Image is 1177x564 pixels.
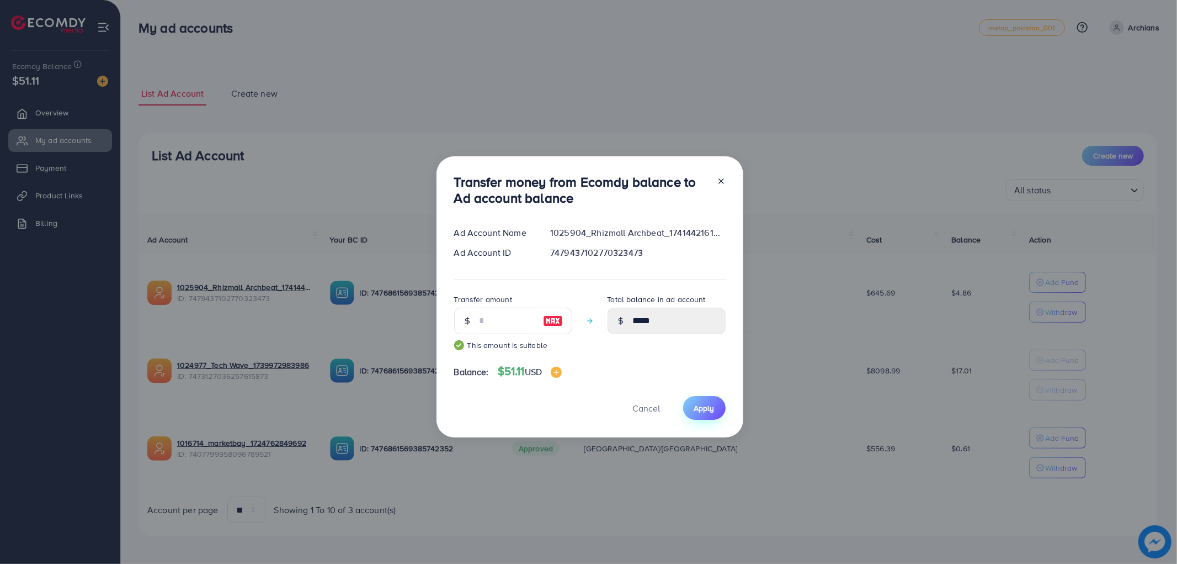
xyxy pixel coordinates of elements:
span: Balance: [454,366,489,378]
div: Ad Account Name [445,226,542,239]
button: Cancel [619,396,674,420]
span: Cancel [633,402,661,414]
span: USD [525,366,542,378]
img: image [543,314,563,328]
button: Apply [683,396,726,420]
label: Total balance in ad account [608,294,706,305]
img: image [551,367,562,378]
img: guide [454,340,464,350]
div: Ad Account ID [445,246,542,259]
h4: $51.11 [498,365,562,378]
h3: Transfer money from Ecomdy balance to Ad account balance [454,174,708,206]
div: 7479437102770323473 [541,246,734,259]
small: This amount is suitable [454,340,572,351]
div: 1025904_Rhizmall Archbeat_1741442161001 [541,226,734,239]
label: Transfer amount [454,294,512,305]
span: Apply [694,403,715,414]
